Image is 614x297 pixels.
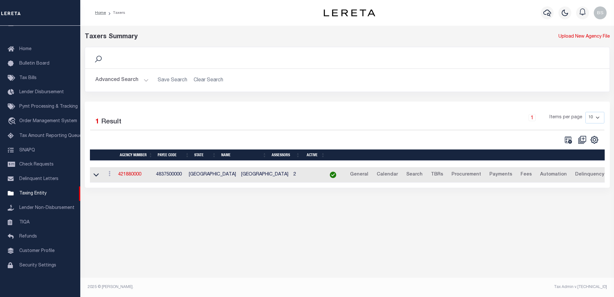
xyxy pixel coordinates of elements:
[186,167,239,183] td: [GEOGRAPHIC_DATA]
[19,61,49,66] span: Bulletin Board
[537,170,570,180] a: Automation
[347,170,371,180] a: General
[19,104,78,109] span: Pymt Processing & Tracking
[95,74,149,86] button: Advanced Search
[219,149,269,161] th: Name: activate to sort column ascending
[518,170,535,180] a: Fees
[19,134,82,138] span: Tax Amount Reporting Queue
[101,117,121,127] label: Result
[85,32,476,42] div: Taxers Summary
[572,170,607,180] a: Delinquency
[19,206,75,210] span: Lender Non-Disbursement
[19,119,77,123] span: Order Management System
[558,33,610,40] a: Upload New Agency File
[118,172,141,177] a: 421880000
[269,149,303,161] th: Assessors: activate to sort column ascending
[95,11,106,15] a: Home
[8,117,18,126] i: travel_explore
[19,76,37,80] span: Tax Bills
[19,249,55,253] span: Customer Profile
[19,263,56,268] span: Security Settings
[374,170,401,180] a: Calendar
[324,9,375,16] img: logo-dark.svg
[330,172,336,178] img: check-icon-green.svg
[192,149,219,161] th: State: activate to sort column ascending
[594,6,607,19] img: svg+xml;base64,PHN2ZyB4bWxucz0iaHR0cDovL3d3dy53My5vcmcvMjAwMC9zdmciIHBvaW50ZXItZXZlbnRzPSJub25lIi...
[19,177,58,181] span: Delinquent Letters
[19,162,54,167] span: Check Requests
[117,149,155,161] th: Agency Number: activate to sort column ascending
[19,47,31,51] span: Home
[352,284,607,290] div: Tax Admin v.[TECHNICAL_ID]
[19,148,35,152] span: SNAPQ
[106,10,125,16] li: Taxers
[303,149,328,161] th: Active: activate to sort column ascending
[403,170,425,180] a: Search
[449,170,484,180] a: Procurement
[549,114,582,121] span: Items per page
[19,90,64,94] span: Lender Disbursement
[291,167,322,183] td: 2
[19,234,37,239] span: Refunds
[428,170,446,180] a: TBRs
[19,220,30,224] span: TIQA
[487,170,515,180] a: Payments
[155,149,192,161] th: Payee Code: activate to sort column ascending
[19,191,47,196] span: Taxing Entity
[153,167,186,183] td: 4837500000
[95,119,99,125] span: 1
[239,167,291,183] td: [GEOGRAPHIC_DATA]
[529,114,536,121] a: 1
[83,284,347,290] div: 2025 © [PERSON_NAME].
